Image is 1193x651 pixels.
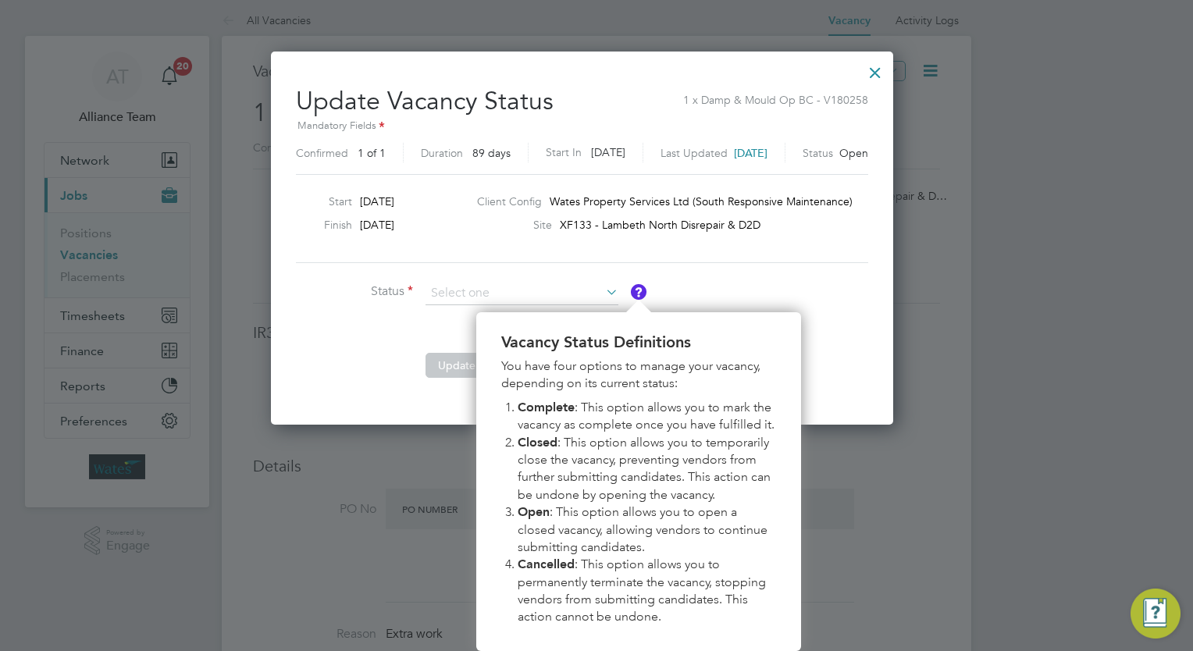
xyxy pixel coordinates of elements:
p: You have four options to manage your vacancy, depending on its current status: [501,358,776,393]
span: XF133 - Lambeth North Disrepair & D2D [560,218,760,232]
span: 1 x Damp & Mould Op BC - V180258 [683,85,868,107]
button: Engage Resource Center [1131,589,1181,639]
strong: Open [518,504,550,519]
span: [DATE] [734,146,767,160]
strong: Closed [518,435,557,450]
span: : This option allows you to mark the vacancy as complete once you have fulfilled it. [518,400,775,432]
strong: Cancelled [518,557,575,571]
label: Start [290,194,352,208]
div: Vacancy Status Definitions [476,312,801,651]
span: [DATE] [360,218,394,232]
label: Status [803,146,833,160]
h2: Update Vacancy Status [296,73,868,168]
span: : This option allows you to temporarily close the vacancy, preventing vendors from further submit... [518,435,774,502]
span: [DATE] [360,194,394,208]
span: Wates Property Services Ltd (South Responsive Maintenance) [550,194,853,208]
li: or [296,353,764,393]
label: Finish [290,218,352,232]
span: Open [839,146,868,160]
div: Mandatory Fields [296,118,868,135]
span: 1 of 1 [358,146,386,160]
strong: Vacancy Status Definitions [501,333,691,351]
span: : This option allows you to permanently terminate the vacancy, stopping vendors from submitting c... [518,557,769,624]
label: Start In [546,143,582,162]
span: : This option allows you to open a closed vacancy, allowing vendors to continue submitting candid... [518,504,771,554]
label: Last Updated [661,146,728,160]
span: [DATE] [591,145,625,159]
label: Status [296,283,413,300]
strong: Complete [518,400,575,414]
label: Client Config [477,194,542,208]
input: Select one [426,282,618,305]
span: 89 days [472,146,511,160]
label: Site [477,218,552,232]
button: Vacancy Status Definitions [631,284,646,300]
button: Update [426,353,488,378]
label: Confirmed [296,146,348,160]
label: Duration [421,146,463,160]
